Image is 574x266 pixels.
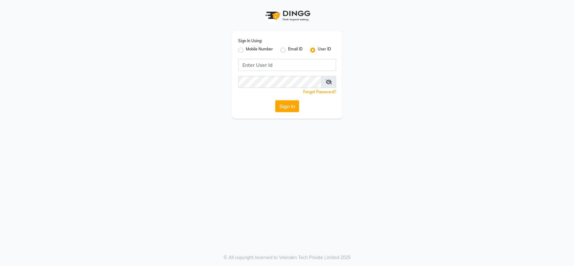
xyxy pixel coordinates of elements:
input: Username [238,76,322,88]
label: Sign In Using: [238,38,262,44]
label: User ID [318,46,331,54]
button: Sign In [275,100,299,112]
label: Email ID [288,46,303,54]
a: Forgot Password? [303,90,336,94]
label: Mobile Number [246,46,273,54]
input: Username [238,59,336,71]
img: logo1.svg [262,6,312,25]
